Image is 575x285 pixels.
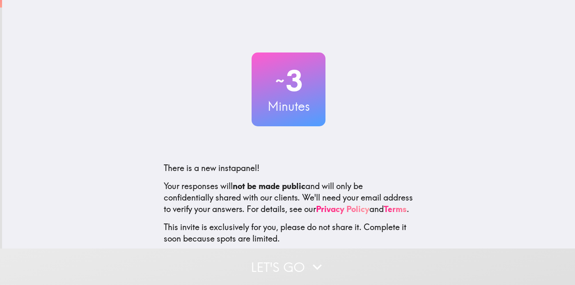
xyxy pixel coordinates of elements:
[274,68,286,93] span: ~
[316,204,369,214] a: Privacy Policy
[164,180,413,215] p: Your responses will and will only be confidentially shared with our clients. We'll need your emai...
[164,163,259,173] span: There is a new instapanel!
[252,98,325,115] h3: Minutes
[252,64,325,98] h2: 3
[384,204,407,214] a: Terms
[233,181,305,191] b: not be made public
[164,221,413,244] p: This invite is exclusively for you, please do not share it. Complete it soon because spots are li...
